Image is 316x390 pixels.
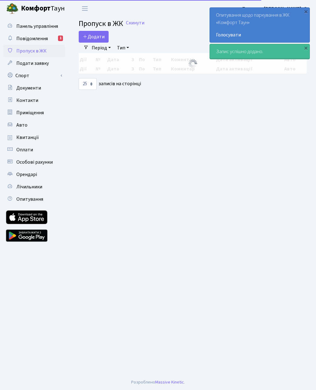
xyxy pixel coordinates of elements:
img: Обробка... [188,59,198,69]
button: Переключити навігацію [77,3,93,14]
span: Орендарі [16,171,37,178]
span: Таун [21,3,65,14]
a: Пропуск в ЖК [3,45,65,57]
span: Лічильники [16,183,42,190]
a: Оплати [3,144,65,156]
a: Панель управління [3,20,65,32]
span: Повідомлення [16,35,48,42]
a: Тип [114,43,131,53]
a: Голосувати [216,31,303,39]
div: Запис успішно додано. [210,44,310,59]
a: Лічильники [3,181,65,193]
b: Комфорт [21,3,51,13]
a: Орендарі [3,168,65,181]
span: Подати заявку [16,60,49,67]
div: Розроблено . [131,379,185,386]
span: Документи [16,85,41,91]
a: Massive Kinetic [155,379,184,385]
a: Блєдних [PERSON_NAME]. О. [242,5,309,12]
span: Приміщення [16,109,44,116]
div: × [303,45,309,51]
span: Пропуск в ЖК [16,48,47,54]
a: Особові рахунки [3,156,65,168]
a: Повідомлення1 [3,32,65,45]
a: Авто [3,119,65,131]
span: Авто [16,122,27,128]
label: записів на сторінці [79,78,141,90]
img: logo.png [6,2,19,15]
a: Опитування [3,193,65,205]
span: Особові рахунки [16,159,53,166]
a: Приміщення [3,107,65,119]
span: Пропуск в ЖК [79,18,123,29]
select: записів на сторінці [79,78,97,90]
div: × [303,8,309,15]
span: Контакти [16,97,38,104]
span: Панель управління [16,23,58,30]
a: Період [89,43,113,53]
a: Контакти [3,94,65,107]
a: Спорт [3,69,65,82]
span: Опитування [16,196,43,203]
a: Скинути [126,20,144,26]
div: 1 [58,36,63,41]
a: Документи [3,82,65,94]
div: Опитування щодо паркування в ЖК «Комфорт Таун» [210,8,310,42]
a: Подати заявку [3,57,65,69]
span: Оплати [16,146,33,153]
a: Додати [79,31,109,43]
a: Квитанції [3,131,65,144]
span: Додати [83,33,105,40]
span: Квитанції [16,134,39,141]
